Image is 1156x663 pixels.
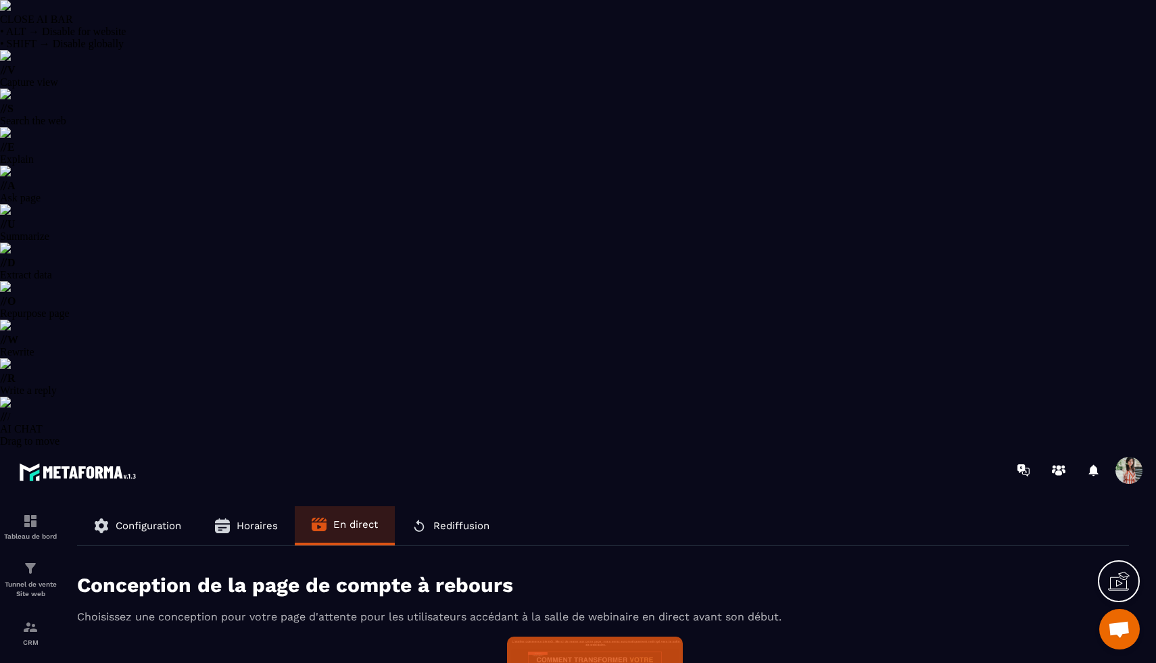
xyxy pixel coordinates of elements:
span: Configuration [116,520,181,532]
button: Horaires [198,506,295,545]
p: Choisissez une conception pour votre page d'attente pour les utilisateurs accédant à la salle de ... [77,610,1129,623]
img: formation [22,513,39,529]
a: formationformationCRM [3,609,57,656]
button: En direct [295,506,395,543]
img: formation [22,619,39,635]
p: Tableau de bord [3,533,57,540]
p: Conception de la page de compte à rebours [77,573,513,597]
p: Tunnel de vente Site web [3,580,57,599]
span: Rediffusion [433,520,489,532]
img: formation [22,560,39,576]
span: En direct [333,518,378,531]
p: CRM [3,639,57,646]
div: Ouvrir le chat [1099,609,1140,649]
img: logo [19,460,141,485]
button: Configuration [77,506,198,545]
a: formationformationTableau de bord [3,503,57,550]
span: Horaires [237,520,278,532]
button: Rediffusion [395,506,506,545]
a: formationformationTunnel de vente Site web [3,550,57,609]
